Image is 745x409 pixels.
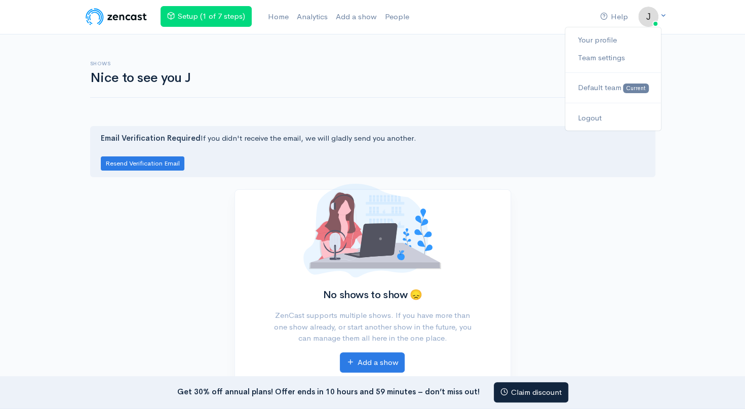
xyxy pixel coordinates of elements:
[596,6,632,28] a: Help
[303,184,441,277] img: No shows added
[381,6,413,28] a: People
[90,61,570,66] h6: Shows
[293,6,332,28] a: Analytics
[494,382,568,403] a: Claim discount
[638,7,658,27] img: ...
[101,156,184,171] button: Resend Verification Email
[264,6,293,28] a: Home
[565,79,660,97] a: Default team Current
[269,310,476,344] p: ZenCast supports multiple shows. If you have more than one show already, or start another show in...
[623,84,648,93] span: Current
[577,83,621,92] span: Default team
[90,126,655,177] div: If you didn't receive the email, we will gladly send you another.
[565,31,660,49] a: Your profile
[340,352,405,373] a: Add a show
[161,6,252,27] a: Setup (1 of 7 steps)
[84,7,148,27] img: ZenCast Logo
[565,49,660,67] a: Team settings
[332,6,381,28] a: Add a show
[177,386,480,396] strong: Get 30% off annual plans! Offer ends in 10 hours and 59 minutes – don’t miss out!
[101,133,201,143] strong: Email Verification Required
[565,109,660,127] a: Logout
[90,71,570,86] h1: Nice to see you J
[269,290,476,301] h2: No shows to show 😞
